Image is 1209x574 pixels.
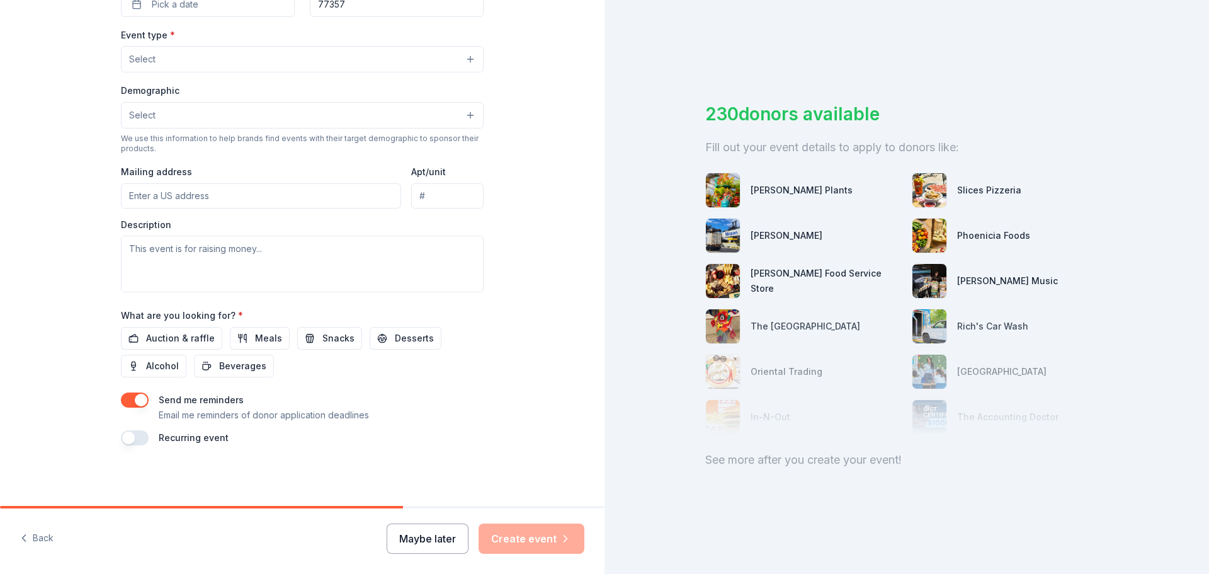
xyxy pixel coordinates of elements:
div: Slices Pizzeria [957,183,1021,198]
input: Enter a US address [121,183,401,209]
label: Send me reminders [159,394,244,405]
button: Select [121,102,484,129]
div: We use this information to help brands find events with their target demographic to sponsor their... [121,134,484,154]
img: photo for Buchanan's Plants [706,173,740,207]
div: [PERSON_NAME] Food Service Store [751,266,902,296]
div: [PERSON_NAME] Plants [751,183,853,198]
input: # [411,183,484,209]
span: Snacks [322,331,355,346]
span: Meals [255,331,282,346]
span: Alcohol [146,359,179,374]
label: Event type [121,29,175,42]
img: photo for Alfred Music [912,264,946,298]
div: [PERSON_NAME] Music [957,273,1058,289]
button: Desserts [370,327,441,350]
div: See more after you create your event! [705,450,1108,470]
button: Meals [230,327,290,350]
span: Select [129,108,156,123]
span: Desserts [395,331,434,346]
button: Select [121,46,484,72]
img: photo for Matson [706,219,740,253]
div: Fill out your event details to apply to donors like: [705,137,1108,158]
button: Auction & raffle [121,327,222,350]
label: Mailing address [121,166,192,178]
label: Description [121,219,171,231]
div: [PERSON_NAME] [751,228,822,243]
span: Auction & raffle [146,331,215,346]
span: Beverages [219,359,266,374]
img: photo for Gordon Food Service Store [706,264,740,298]
label: Demographic [121,84,179,97]
img: photo for Phoenicia Foods [912,219,946,253]
div: 230 donors available [705,101,1108,127]
button: Beverages [194,355,274,377]
button: Snacks [297,327,362,350]
button: Back [20,525,54,552]
button: Maybe later [387,524,468,554]
label: What are you looking for? [121,309,243,322]
p: Email me reminders of donor application deadlines [159,408,369,423]
label: Apt/unit [411,166,446,178]
img: photo for Slices Pizzeria [912,173,946,207]
button: Alcohol [121,355,186,377]
span: Select [129,52,156,67]
label: Recurring event [159,432,229,443]
div: Phoenicia Foods [957,228,1030,243]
